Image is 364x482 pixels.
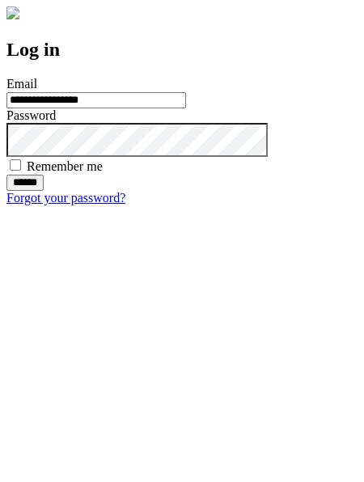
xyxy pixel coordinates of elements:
a: Forgot your password? [6,191,125,205]
h2: Log in [6,39,358,61]
label: Email [6,77,37,91]
label: Password [6,108,56,122]
img: logo-4e3dc11c47720685a147b03b5a06dd966a58ff35d612b21f08c02c0306f2b779.png [6,6,19,19]
label: Remember me [27,159,103,173]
